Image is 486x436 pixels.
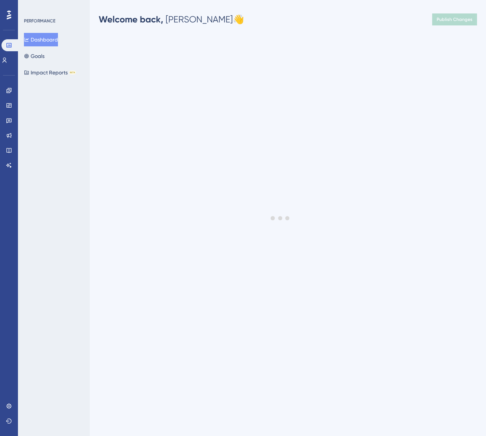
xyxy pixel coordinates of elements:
[432,13,477,25] button: Publish Changes
[69,71,76,74] div: BETA
[99,14,163,25] span: Welcome back,
[24,49,44,63] button: Goals
[99,13,244,25] div: [PERSON_NAME] 👋
[24,33,58,46] button: Dashboard
[24,66,76,79] button: Impact ReportsBETA
[24,18,55,24] div: PERFORMANCE
[437,16,473,22] span: Publish Changes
